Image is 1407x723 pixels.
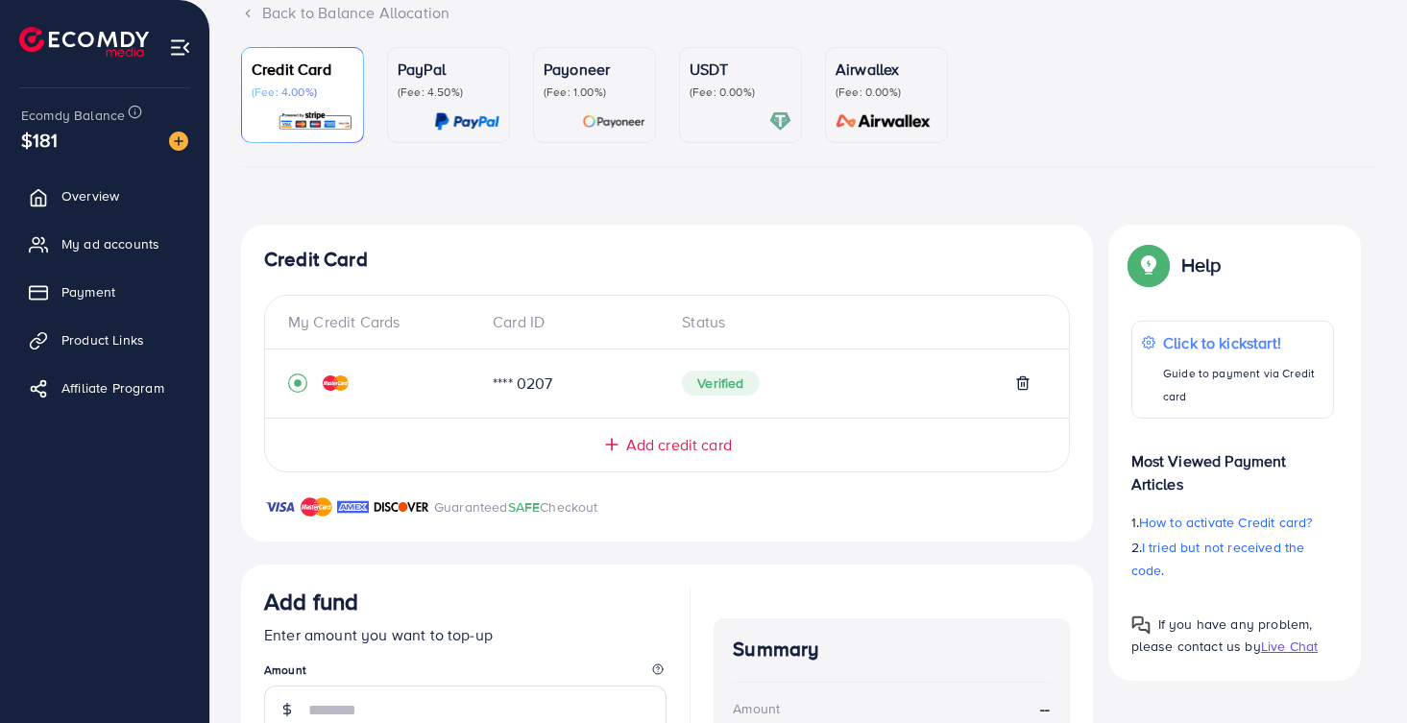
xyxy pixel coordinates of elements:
[21,126,59,154] span: $181
[337,495,369,518] img: brand
[61,234,159,253] span: My ad accounts
[1181,253,1222,277] p: Help
[1131,434,1335,495] p: Most Viewed Payment Articles
[690,58,791,81] p: USDT
[544,58,645,81] p: Payoneer
[21,106,125,125] span: Ecomdy Balance
[264,248,1070,272] h4: Credit Card
[169,36,191,59] img: menu
[830,110,937,133] img: card
[264,588,358,615] h3: Add fund
[1131,511,1335,534] p: 1.
[1325,637,1393,709] iframe: Chat
[434,495,598,518] p: Guaranteed Checkout
[626,434,732,456] span: Add credit card
[301,495,332,518] img: brand
[61,186,119,205] span: Overview
[836,84,937,100] p: (Fee: 0.00%)
[1131,538,1305,580] span: I tried but not received the code.
[836,58,937,81] p: Airwallex
[667,311,1045,333] div: Status
[252,84,353,100] p: (Fee: 4.00%)
[1139,513,1312,532] span: How to activate Credit card?
[769,110,791,133] img: card
[288,311,477,333] div: My Credit Cards
[169,132,188,151] img: image
[14,225,195,263] a: My ad accounts
[1131,248,1166,282] img: Popup guide
[278,110,353,133] img: card
[733,638,1050,662] h4: Summary
[582,110,645,133] img: card
[1040,698,1050,720] strong: --
[264,623,667,646] p: Enter amount you want to top-up
[434,110,499,133] img: card
[733,699,780,718] div: Amount
[690,84,791,100] p: (Fee: 0.00%)
[323,375,349,391] img: credit
[264,662,667,686] legend: Amount
[477,311,667,333] div: Card ID
[14,321,195,359] a: Product Links
[264,495,296,518] img: brand
[1131,615,1151,635] img: Popup guide
[1163,331,1323,354] p: Click to kickstart!
[61,330,144,349] span: Product Links
[241,2,1376,24] div: Back to Balance Allocation
[14,177,195,215] a: Overview
[398,84,499,100] p: (Fee: 4.50%)
[288,374,307,393] svg: record circle
[1261,637,1318,656] span: Live Chat
[61,282,115,301] span: Payment
[682,371,759,396] span: Verified
[19,27,149,57] img: logo
[1163,362,1323,408] p: Guide to payment via Credit card
[1131,615,1313,656] span: If you have any problem, please contact us by
[398,58,499,81] p: PayPal
[544,84,645,100] p: (Fee: 1.00%)
[252,58,353,81] p: Credit Card
[374,495,429,518] img: brand
[61,378,164,398] span: Affiliate Program
[1131,536,1335,582] p: 2.
[14,369,195,407] a: Affiliate Program
[14,273,195,311] a: Payment
[508,497,541,517] span: SAFE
